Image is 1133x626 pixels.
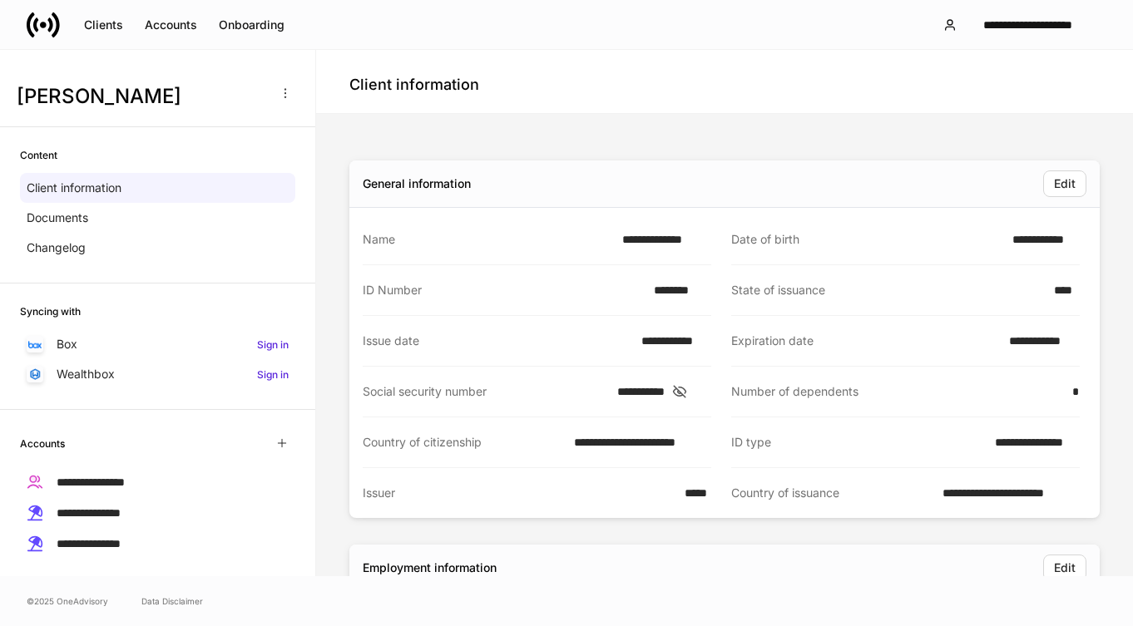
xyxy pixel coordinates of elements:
h6: Accounts [20,436,65,451]
p: Changelog [27,239,86,256]
div: Employment information [363,559,497,576]
h6: Sign in [257,367,289,382]
p: Box [57,336,77,352]
h6: Content [20,147,57,163]
h4: Client information [349,75,479,95]
div: Country of issuance [731,485,933,501]
a: Client information [20,173,295,203]
div: General information [363,175,471,192]
button: Clients [73,12,134,38]
div: Expiration date [731,333,999,349]
div: Social security number [363,383,607,400]
p: Documents [27,209,88,226]
a: Documents [20,203,295,233]
p: Client information [27,180,121,196]
button: Accounts [134,12,208,38]
div: Date of birth [731,231,1002,248]
div: Country of citizenship [363,434,564,451]
a: WealthboxSign in [20,359,295,389]
div: Accounts [145,17,197,33]
div: Onboarding [219,17,284,33]
div: State of issuance [731,282,1044,298]
button: Edit [1043,555,1086,581]
button: Onboarding [208,12,295,38]
a: Changelog [20,233,295,263]
div: ID Number [363,282,644,298]
a: Data Disclaimer [141,594,203,608]
div: Issue date [363,333,631,349]
h3: [PERSON_NAME] [17,83,265,110]
a: BoxSign in [20,329,295,359]
span: © 2025 OneAdvisory [27,594,108,608]
div: Clients [84,17,123,33]
p: Wealthbox [57,366,115,382]
div: Issuer [363,485,675,501]
div: Number of dependents [731,383,1062,400]
div: Edit [1054,559,1076,576]
button: Edit [1043,170,1086,197]
h6: Syncing with [20,303,81,319]
div: ID type [731,434,985,451]
img: oYqM9ojoZLfzCHUefNbBcWHcyDPbQKagtYciMC8pFl3iZXy3dU33Uwy+706y+0q2uJ1ghNQf2OIHrSh50tUd9HaB5oMc62p0G... [28,341,42,348]
div: Name [363,231,612,248]
div: Edit [1054,175,1076,192]
h6: Sign in [257,337,289,352]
